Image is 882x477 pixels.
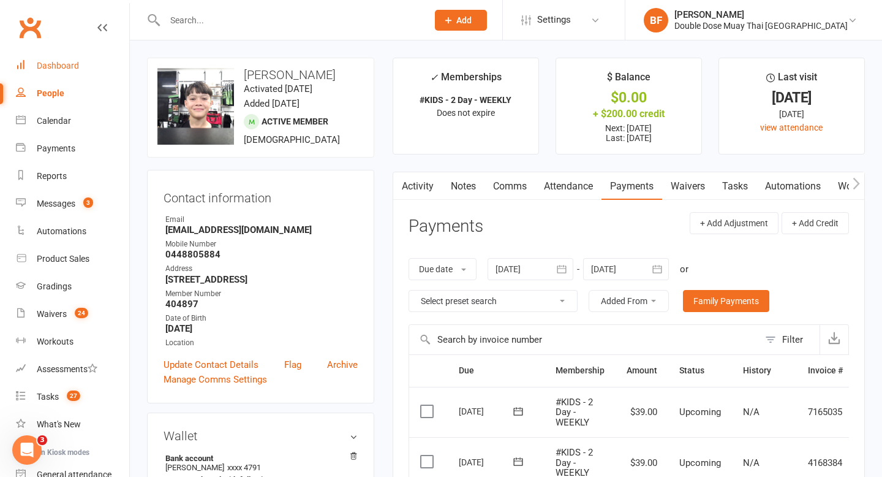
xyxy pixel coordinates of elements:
div: Reports [37,171,67,181]
div: Tasks [37,392,59,402]
div: Workouts [37,337,73,346]
div: What's New [37,419,81,429]
div: Gradings [37,281,72,291]
div: Mobile Number [165,238,358,250]
div: [DATE] [459,402,515,421]
div: People [37,88,64,98]
div: Memberships [430,69,502,92]
i: ✓ [430,72,438,83]
strong: [STREET_ADDRESS] [165,274,358,285]
div: $ Balance [607,69,650,91]
div: Location [165,337,358,349]
span: Upcoming [679,406,721,418]
span: Active member [262,116,328,126]
div: Member Number [165,288,358,300]
span: 3 [37,435,47,445]
a: Notes [442,172,484,200]
span: Upcoming [679,457,721,468]
th: Membership [545,355,616,386]
button: Filter [759,325,820,354]
a: Assessments [16,356,129,383]
a: Waivers 24 [16,300,129,328]
p: Next: [DATE] Last: [DATE] [567,123,690,143]
strong: Bank account [165,454,352,463]
a: Workouts [16,328,129,356]
div: Date of Birth [165,313,358,324]
a: People [16,80,129,107]
span: xxxx 4791 [227,463,261,472]
div: Last visit [766,69,817,91]
div: [DATE] [730,91,853,104]
a: Archive [327,357,358,372]
span: 24 [75,308,88,318]
button: Due date [409,258,477,280]
span: Add [456,15,472,25]
div: Filter [782,332,803,347]
span: N/A [743,406,759,418]
div: [DATE] [459,452,515,471]
button: Added From [589,290,669,312]
span: 27 [67,391,80,401]
div: Automations [37,226,86,236]
a: Product Sales [16,245,129,273]
input: Search by invoice number [409,325,759,354]
span: #KIDS - 2 Day - WEEKLY [556,397,593,428]
span: Settings [537,6,571,34]
th: History [732,355,797,386]
input: Search... [161,12,419,29]
a: Activity [393,172,442,200]
th: Invoice # [797,355,854,386]
button: + Add Credit [782,212,849,234]
strong: [DATE] [165,323,358,334]
div: Payments [37,143,75,153]
div: or [680,262,688,277]
div: Address [165,263,358,275]
time: Added [DATE] [244,98,300,109]
img: image1759825085.png [157,68,234,145]
a: What's New [16,411,129,438]
h3: [PERSON_NAME] [157,68,364,82]
th: Status [668,355,732,386]
th: Due [448,355,545,386]
iframe: Intercom live chat [12,435,42,465]
th: Amount [616,355,668,386]
a: Clubworx [15,12,45,43]
div: Messages [37,199,75,208]
div: Calendar [37,116,71,126]
a: Dashboard [16,52,129,80]
div: Dashboard [37,61,79,71]
span: 3 [83,197,93,208]
a: Messages 3 [16,190,129,218]
td: $39.00 [616,387,668,438]
a: Family Payments [683,290,769,312]
div: Double Dose Muay Thai [GEOGRAPHIC_DATA] [674,20,848,31]
a: Waivers [662,172,714,200]
a: Tasks 27 [16,383,129,411]
a: Automations [16,218,129,245]
button: Add [435,10,487,31]
div: Assessments [37,364,97,374]
a: Update Contact Details [164,357,258,372]
strong: #KIDS - 2 Day - WEEKLY [420,95,511,105]
div: BF [644,8,668,32]
a: Flag [284,357,301,372]
span: Does not expire [437,108,495,118]
a: Tasks [714,172,756,200]
h3: Payments [409,217,483,236]
div: + $200.00 credit [567,107,690,120]
strong: [EMAIL_ADDRESS][DOMAIN_NAME] [165,224,358,235]
time: Activated [DATE] [244,83,312,94]
span: N/A [743,457,759,468]
div: [DATE] [730,107,853,121]
a: Comms [484,172,535,200]
div: $0.00 [567,91,690,104]
a: Reports [16,162,129,190]
a: Calendar [16,107,129,135]
strong: 404897 [165,299,358,310]
div: [PERSON_NAME] [674,9,848,20]
button: + Add Adjustment [690,212,778,234]
h3: Contact information [164,186,358,205]
a: Attendance [535,172,601,200]
a: Gradings [16,273,129,300]
td: 7165035 [797,387,854,438]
